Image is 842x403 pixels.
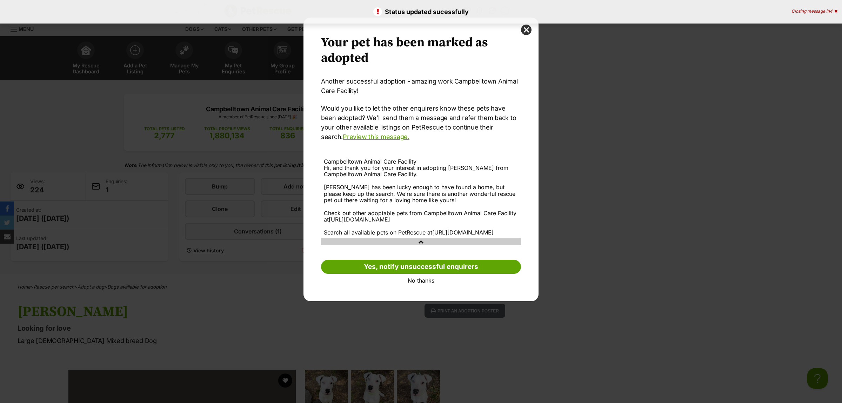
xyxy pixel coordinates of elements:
[321,35,521,66] h2: Your pet has been marked as adopted
[791,9,837,14] div: Closing message in
[521,25,532,35] button: close
[7,7,835,16] p: Status updated sucessfully
[321,104,521,141] p: Would you like to let the other enquirers know these pets have been adopted? We’ll send them a me...
[321,277,521,284] a: No thanks
[324,165,518,236] div: Hi, and thank you for your interest in adopting [PERSON_NAME] from Campbelltown Animal Care Facil...
[321,260,521,274] a: Yes, notify unsuccessful enquirers
[830,8,833,14] span: 4
[343,133,409,140] a: Preview this message.
[324,158,416,165] span: Campbelltown Animal Care Facility
[432,229,494,236] a: [URL][DOMAIN_NAME]
[321,77,521,95] p: Another successful adoption - amazing work Campbelltown Animal Care Facility!
[329,216,390,223] a: [URL][DOMAIN_NAME]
